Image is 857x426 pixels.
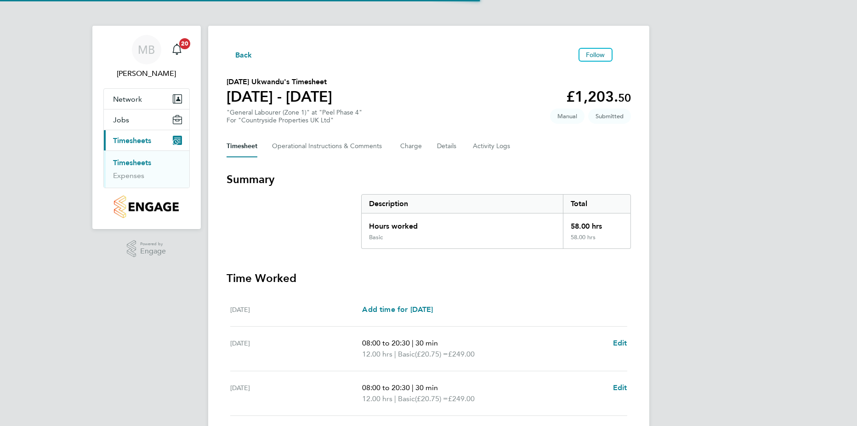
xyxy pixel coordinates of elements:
[412,383,414,392] span: |
[563,234,630,248] div: 58.00 hrs
[92,26,201,229] nav: Main navigation
[398,393,415,404] span: Basic
[566,88,631,105] app-decimal: £1,203.
[235,50,252,61] span: Back
[103,68,190,79] span: Mihai Balan
[140,248,166,255] span: Engage
[227,109,362,124] div: "General Labourer (Zone 1)" at "Peel Phase 4"
[362,339,410,347] span: 08:00 to 20:30
[398,349,415,360] span: Basic
[104,89,189,109] button: Network
[613,382,627,393] a: Edit
[227,135,257,157] button: Timesheet
[400,135,422,157] button: Charge
[550,109,585,124] span: This timesheet was manually created.
[563,195,630,213] div: Total
[415,339,438,347] span: 30 min
[104,109,189,130] button: Jobs
[362,195,563,213] div: Description
[179,38,190,49] span: 20
[227,49,252,60] button: Back
[103,35,190,79] a: MB[PERSON_NAME]
[227,116,362,124] div: For "Countryside Properties UK Ltd"
[113,95,142,104] span: Network
[437,135,458,157] button: Details
[138,44,155,56] span: MB
[272,135,386,157] button: Operational Instructions & Comments
[227,76,332,87] h2: [DATE] Ukwandu's Timesheet
[394,394,396,403] span: |
[613,383,627,392] span: Edit
[616,52,631,57] button: Timesheets Menu
[113,171,144,180] a: Expenses
[362,394,392,403] span: 12.00 hrs
[563,213,630,234] div: 58.00 hrs
[227,172,631,187] h3: Summary
[113,158,151,167] a: Timesheets
[586,51,605,59] span: Follow
[448,394,475,403] span: £249.00
[448,350,475,358] span: £249.00
[369,234,383,241] div: Basic
[113,136,151,145] span: Timesheets
[588,109,631,124] span: This timesheet is Submitted.
[127,240,166,258] a: Powered byEngage
[613,338,627,349] a: Edit
[361,194,631,249] div: Summary
[168,35,186,64] a: 20
[230,338,363,360] div: [DATE]
[114,196,179,218] img: countryside-properties-logo-retina.png
[473,135,511,157] button: Activity Logs
[230,304,363,315] div: [DATE]
[227,87,332,106] h1: [DATE] - [DATE]
[362,304,433,315] a: Add time for [DATE]
[415,394,448,403] span: (£20.75) =
[362,305,433,314] span: Add time for [DATE]
[103,196,190,218] a: Go to home page
[412,339,414,347] span: |
[104,150,189,188] div: Timesheets
[618,91,631,104] span: 50
[394,350,396,358] span: |
[362,383,410,392] span: 08:00 to 20:30
[230,382,363,404] div: [DATE]
[227,271,631,286] h3: Time Worked
[579,48,613,62] button: Follow
[613,339,627,347] span: Edit
[362,213,563,234] div: Hours worked
[415,350,448,358] span: (£20.75) =
[113,115,129,124] span: Jobs
[140,240,166,248] span: Powered by
[362,350,392,358] span: 12.00 hrs
[415,383,438,392] span: 30 min
[104,130,189,150] button: Timesheets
